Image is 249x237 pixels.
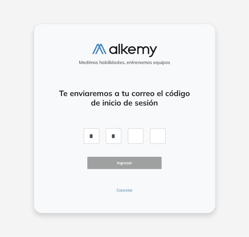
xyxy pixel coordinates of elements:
img: logo-alkemy [92,44,157,57]
button: Cancelar [87,187,162,193]
h5: Medimos habilidades, entrenamos equipos [42,60,207,65]
h4: Te enviaremos a tu correo el código de inicio de sesión [56,89,193,107]
button: Ingresar [87,157,162,169]
div: Widget de chat [132,162,249,237]
iframe: Chat Widget [132,162,249,237]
